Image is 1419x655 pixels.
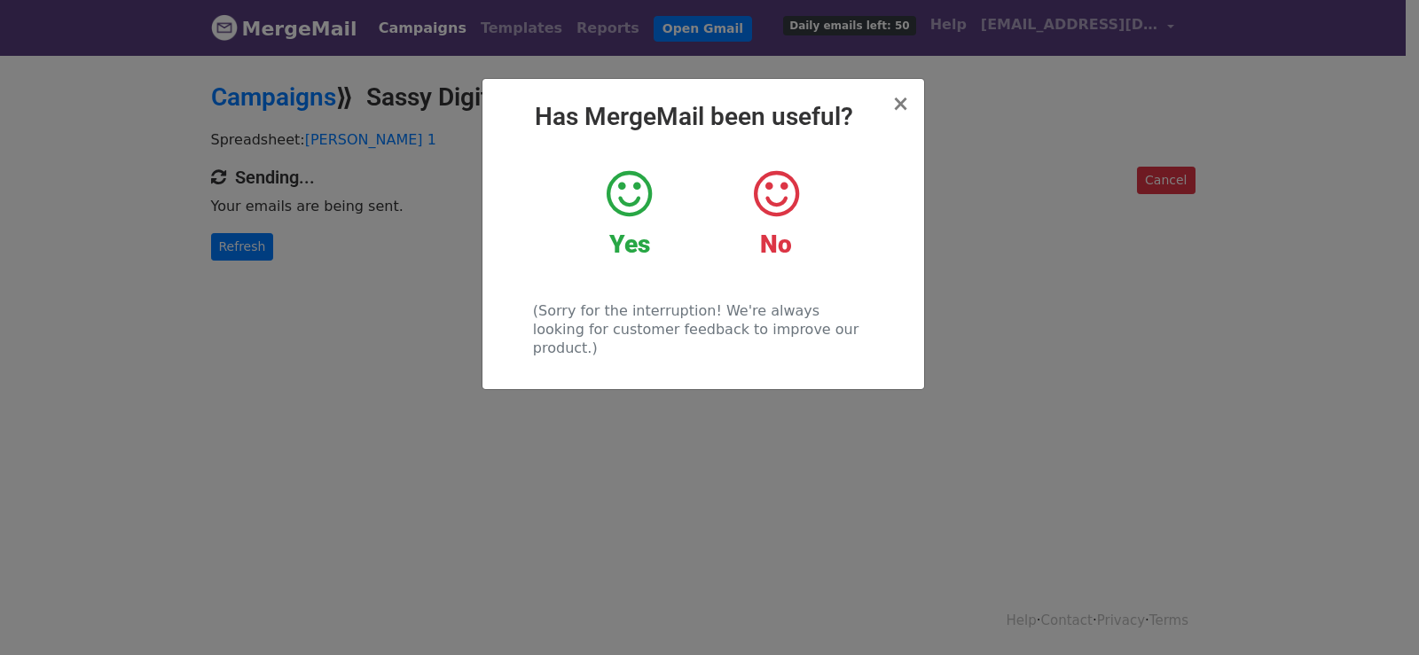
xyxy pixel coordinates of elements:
[609,230,650,259] strong: Yes
[497,102,910,132] h2: Has MergeMail been useful?
[569,168,689,260] a: Yes
[891,93,909,114] button: Close
[760,230,792,259] strong: No
[716,168,835,260] a: No
[891,91,909,116] span: ×
[533,301,873,357] p: (Sorry for the interruption! We're always looking for customer feedback to improve our product.)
